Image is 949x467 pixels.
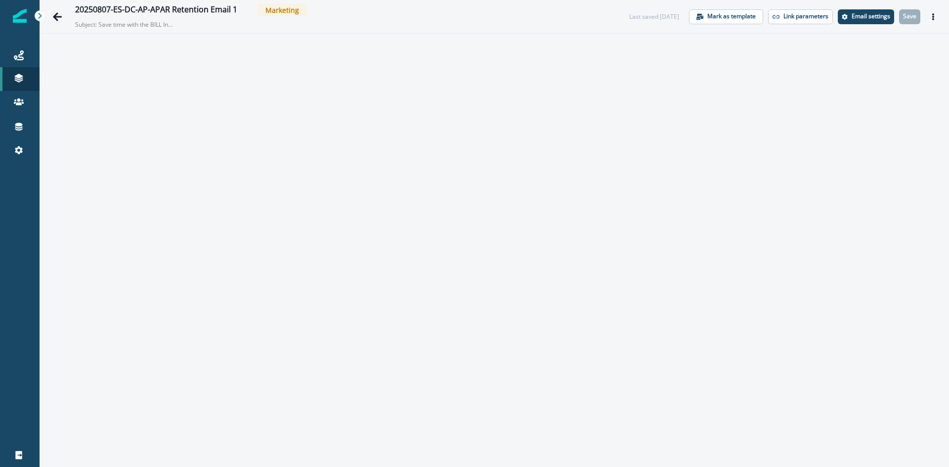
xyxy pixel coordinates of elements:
p: Mark as template [707,13,756,20]
span: Marketing [258,4,307,16]
button: Link parameters [768,9,833,24]
button: Actions [925,9,941,24]
button: Go back [47,7,67,27]
p: Save [903,13,916,20]
div: 20250807-ES-DC-AP-APAR Retention Email 1 [75,5,237,16]
button: Save [899,9,920,24]
p: Link parameters [783,13,828,20]
img: Inflection [13,9,27,23]
p: Email settings [852,13,890,20]
button: Mark as template [689,9,763,24]
p: Subject: Save time with the BILL Inbox [75,16,174,29]
div: Last saved [DATE] [629,12,679,21]
button: Settings [838,9,894,24]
